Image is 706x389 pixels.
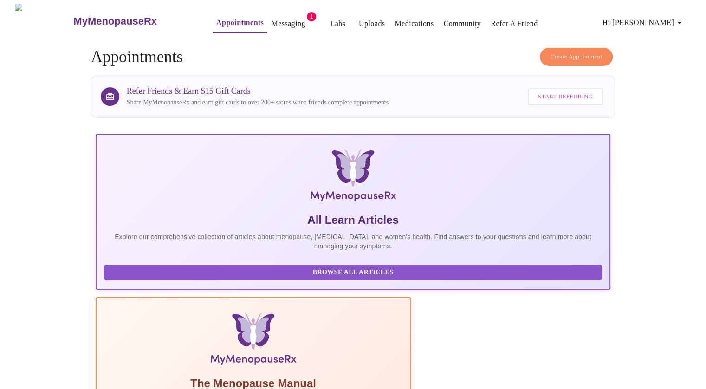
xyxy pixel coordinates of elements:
button: Hi [PERSON_NAME] [599,13,689,32]
button: Create Appointment [540,48,613,66]
a: Appointments [216,16,264,29]
h5: All Learn Articles [104,213,602,227]
button: Refer a Friend [487,14,542,33]
a: Uploads [359,17,385,30]
button: Community [440,14,485,33]
span: 1 [307,12,316,21]
button: Messaging [267,14,309,33]
h3: MyMenopauseRx [73,15,157,27]
a: Messaging [271,17,305,30]
p: Explore our comprehensive collection of articles about menopause, [MEDICAL_DATA], and women's hea... [104,232,602,251]
h3: Refer Friends & Earn $15 Gift Cards [127,86,389,96]
button: Start Referring [528,88,603,105]
span: Start Referring [538,91,593,102]
a: MyMenopauseRx [72,5,194,38]
a: Start Referring [525,84,605,110]
button: Labs [323,14,353,33]
h4: Appointments [91,48,615,66]
img: MyMenopauseRx Logo [181,149,525,205]
p: Share MyMenopauseRx and earn gift cards to over 200+ stores when friends complete appointments [127,98,389,107]
a: Browse All Articles [104,268,605,276]
img: MyMenopauseRx Logo [15,4,72,39]
a: Labs [330,17,345,30]
a: Community [444,17,481,30]
span: Hi [PERSON_NAME] [602,16,685,29]
a: Medications [395,17,434,30]
button: Appointments [213,13,267,33]
a: Refer a Friend [491,17,538,30]
span: Create Appointment [551,52,602,62]
button: Medications [391,14,437,33]
button: Browse All Articles [104,265,602,281]
button: Uploads [355,14,389,33]
span: Browse All Articles [113,267,593,279]
img: Menopause Manual [151,313,355,369]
